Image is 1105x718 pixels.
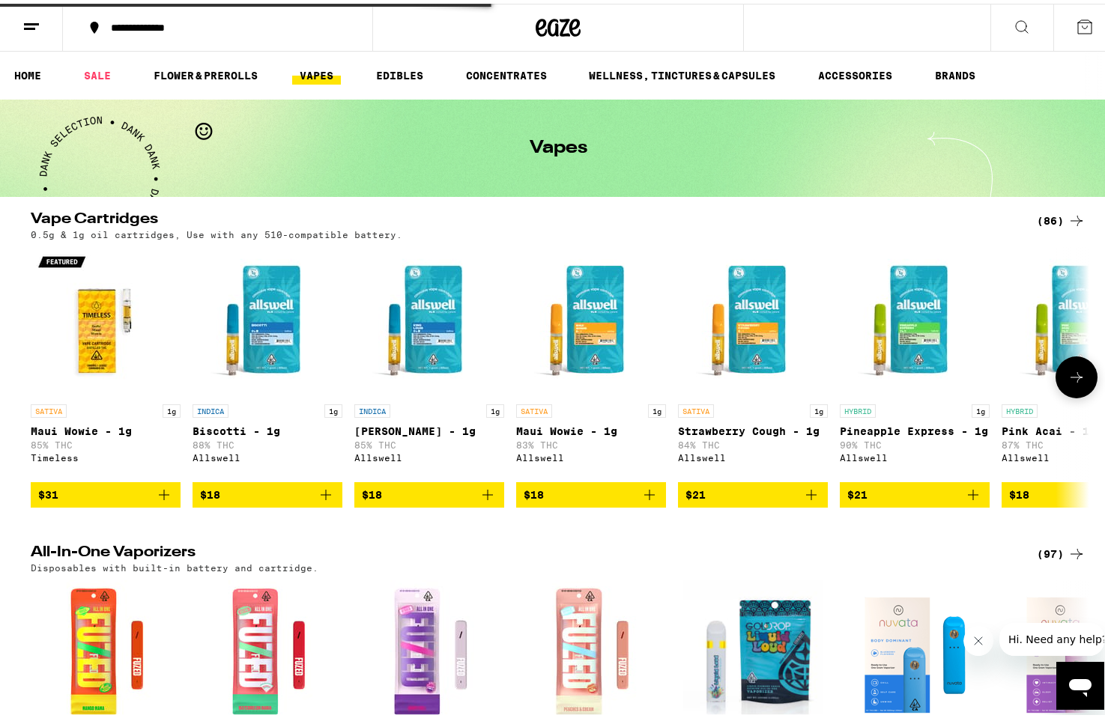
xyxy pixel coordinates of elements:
iframe: Message from company [999,619,1104,652]
span: Hi. Need any help? [9,10,108,22]
p: HYBRID [840,401,876,414]
a: Open page for Maui Wowie - 1g from Timeless [31,243,181,478]
p: 1g [648,401,666,414]
div: Allswell [193,449,342,459]
div: Allswell [516,449,666,459]
h2: Vape Cartridges [31,208,1012,226]
img: Timeless - Maui Wowie - 1g [31,243,181,393]
a: (86) [1037,208,1086,226]
div: Timeless [31,449,181,459]
a: EDIBLES [369,63,431,81]
button: Add to bag [678,478,828,504]
a: (97) [1037,541,1086,559]
a: Open page for Biscotti - 1g from Allswell [193,243,342,478]
img: Allswell - Maui Wowie - 1g [516,243,666,393]
img: Allswell - Pineapple Express - 1g [840,243,990,393]
a: Open page for King Louis XIII - 1g from Allswell [354,243,504,478]
button: Add to bag [354,478,504,504]
button: Add to bag [31,478,181,504]
p: [PERSON_NAME] - 1g [354,422,504,433]
p: Disposables with built-in battery and cartridge. [31,559,318,569]
img: Allswell - King Louis XIII - 1g [354,243,504,393]
a: HOME [7,63,49,81]
span: $18 [200,485,220,497]
button: Add to bag [193,478,342,504]
p: INDICA [354,401,390,414]
p: 1g [486,401,504,414]
div: Allswell [840,449,990,459]
p: 0.5g & 1g oil cartridges, Use with any 510-compatible battery. [31,226,402,236]
p: 88% THC [193,436,342,446]
img: Allswell - Biscotti - 1g [193,243,342,393]
p: 85% THC [354,436,504,446]
button: Add to bag [516,478,666,504]
p: Maui Wowie - 1g [31,422,181,433]
button: Add to bag [840,478,990,504]
a: Open page for Maui Wowie - 1g from Allswell [516,243,666,478]
span: $21 [685,485,706,497]
span: $18 [1009,485,1029,497]
p: 1g [810,401,828,414]
a: Open page for Strawberry Cough - 1g from Allswell [678,243,828,478]
span: $31 [38,485,58,497]
p: HYBRID [1002,401,1038,414]
div: Allswell [678,449,828,459]
h1: Vapes [530,136,587,153]
a: CONCENTRATES [458,63,554,81]
p: INDICA [193,401,228,414]
p: 90% THC [840,436,990,446]
p: Pineapple Express - 1g [840,422,990,433]
p: SATIVA [31,401,67,414]
p: 83% THC [516,436,666,446]
span: $21 [847,485,868,497]
a: ACCESSORIES [811,63,900,81]
img: Allswell - Strawberry Cough - 1g [678,243,828,393]
p: 84% THC [678,436,828,446]
p: 1g [163,401,181,414]
p: 1g [324,401,342,414]
div: Allswell [354,449,504,459]
span: $18 [524,485,544,497]
h2: All-In-One Vaporizers [31,541,1012,559]
a: FLOWER & PREROLLS [146,63,265,81]
p: 85% THC [31,436,181,446]
a: WELLNESS, TINCTURES & CAPSULES [581,63,783,81]
span: $18 [362,485,382,497]
p: Biscotti - 1g [193,422,342,433]
p: SATIVA [516,401,552,414]
p: SATIVA [678,401,714,414]
p: 1g [972,401,990,414]
a: Open page for Pineapple Express - 1g from Allswell [840,243,990,478]
a: VAPES [292,63,341,81]
iframe: Close message [963,622,993,652]
iframe: Button to launch messaging window [1056,658,1104,706]
p: Strawberry Cough - 1g [678,422,828,433]
a: BRANDS [927,63,983,81]
p: Maui Wowie - 1g [516,422,666,433]
a: SALE [76,63,118,81]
